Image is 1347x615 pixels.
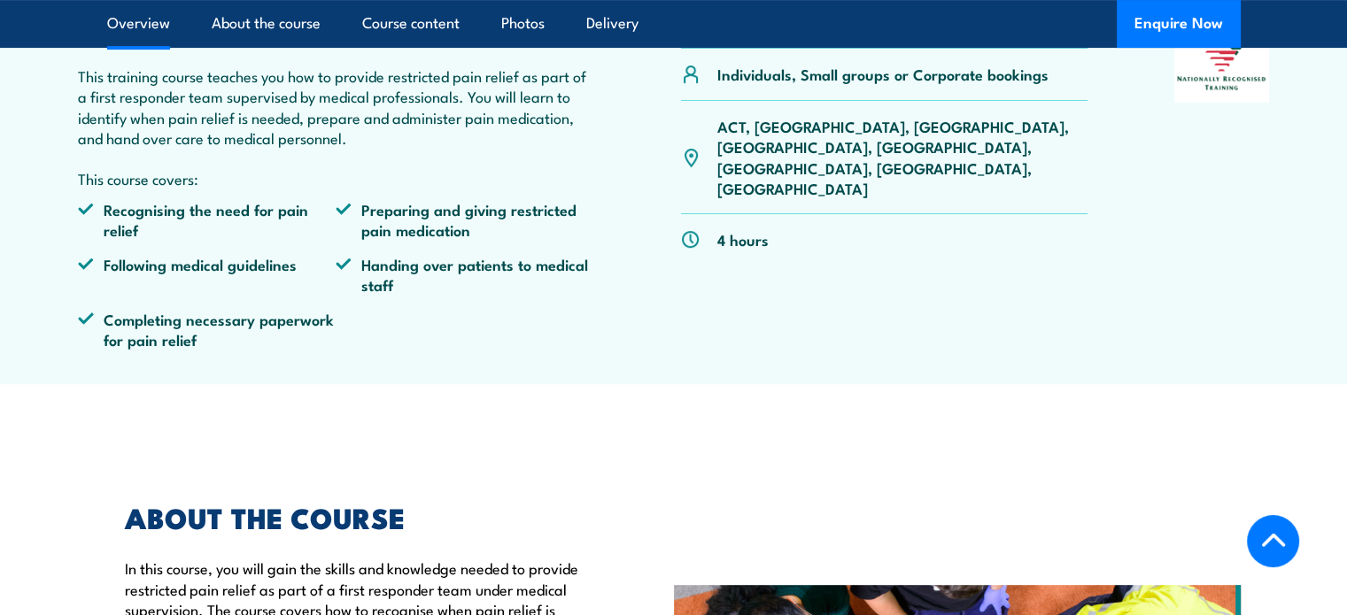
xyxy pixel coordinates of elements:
li: Recognising the need for pain relief [78,199,337,241]
img: Nationally Recognised Training logo. [1174,12,1270,103]
p: This training course teaches you how to provide restricted pain relief as part of a first respond... [78,65,595,149]
li: Handing over patients to medical staff [336,254,594,296]
p: This course covers: [78,168,595,188]
h2: ABOUT THE COURSE [125,504,592,529]
li: Following medical guidelines [78,254,337,296]
li: Completing necessary paperwork for pain relief [78,309,337,350]
p: Individuals, Small groups or Corporate bookings [717,64,1049,84]
p: 4 hours [717,229,769,250]
p: ACT, [GEOGRAPHIC_DATA], [GEOGRAPHIC_DATA], [GEOGRAPHIC_DATA], [GEOGRAPHIC_DATA], [GEOGRAPHIC_DATA... [717,116,1088,199]
li: Preparing and giving restricted pain medication [336,199,594,241]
